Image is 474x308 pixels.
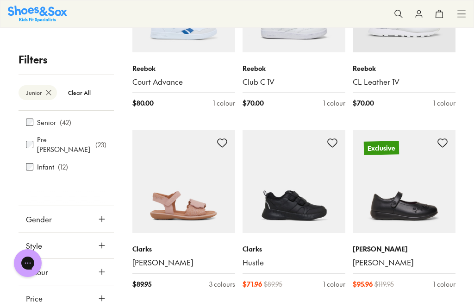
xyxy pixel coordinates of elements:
[9,246,46,280] iframe: Gorgias live chat messenger
[132,77,235,87] a: Court Advance
[132,244,235,254] p: Clarks
[243,77,345,87] a: Club C 1V
[19,206,114,232] button: Gender
[243,63,345,73] p: Reebok
[95,140,106,150] p: ( 23 )
[213,98,235,108] div: 1 colour
[19,233,114,258] button: Style
[37,162,54,172] label: Infant
[264,279,282,289] span: $ 89.95
[132,279,151,289] span: $ 89.95
[353,244,455,254] p: [PERSON_NAME]
[353,77,455,87] a: CL Leather 1V
[433,279,455,289] div: 1 colour
[26,240,42,251] span: Style
[353,130,455,233] a: Exclusive
[19,52,114,67] p: Filters
[364,141,399,155] p: Exclusive
[323,279,345,289] div: 1 colour
[353,63,455,73] p: Reebok
[132,63,235,73] p: Reebok
[243,258,345,268] a: Hustle
[19,85,57,100] btn: Junior
[19,259,114,285] button: Colour
[353,279,373,289] span: $ 95.96
[60,118,71,127] p: ( 42 )
[132,98,154,108] span: $ 80.00
[8,6,67,22] a: Shoes & Sox
[37,118,56,127] label: Senior
[374,279,394,289] span: $ 119.95
[26,214,52,225] span: Gender
[433,98,455,108] div: 1 colour
[209,279,235,289] div: 3 colours
[58,162,68,172] p: ( 12 )
[26,293,43,304] span: Price
[353,258,455,268] a: [PERSON_NAME]
[132,258,235,268] a: [PERSON_NAME]
[243,98,264,108] span: $ 70.00
[353,98,374,108] span: $ 70.00
[243,244,345,254] p: Clarks
[37,135,92,154] label: Pre [PERSON_NAME]
[243,279,262,289] span: $ 71.96
[323,98,345,108] div: 1 colour
[61,84,98,101] btn: Clear All
[8,6,67,22] img: SNS_Logo_Responsive.svg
